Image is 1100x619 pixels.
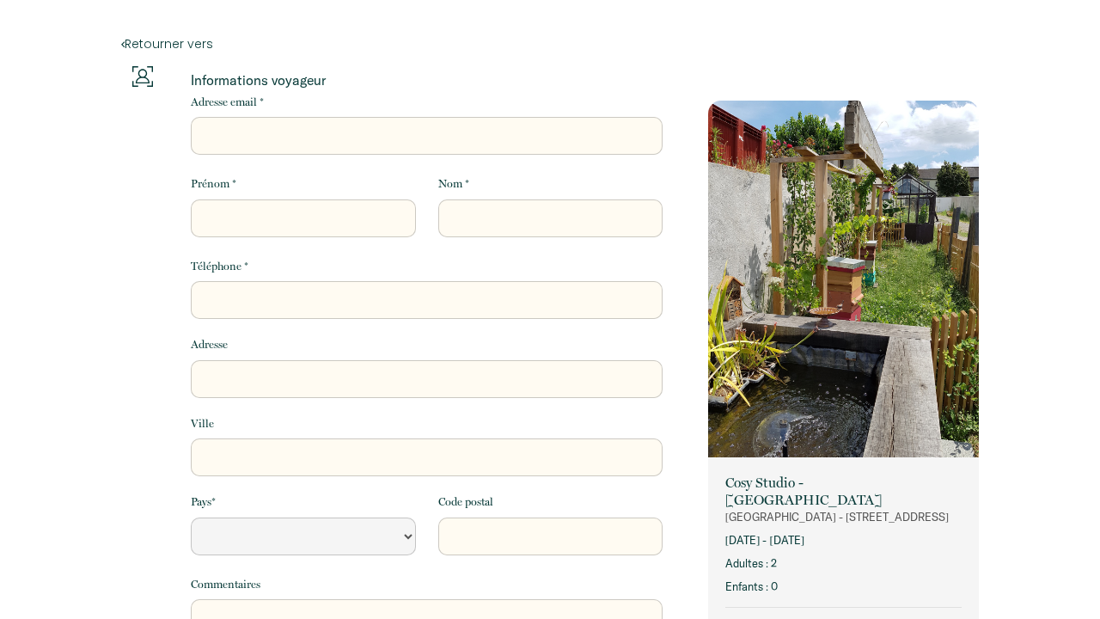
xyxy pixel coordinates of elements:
[191,258,248,275] label: Téléphone *
[725,475,962,509] p: Cosy Studio - [GEOGRAPHIC_DATA]
[438,175,469,193] label: Nom *
[725,555,962,572] p: Adultes : 2
[191,71,663,89] p: Informations voyageur
[191,415,214,432] label: Ville
[191,518,415,555] select: Default select example
[725,532,962,549] p: [DATE] - [DATE]
[191,175,236,193] label: Prénom *
[708,101,979,462] img: rental-image
[725,579,962,595] p: Enfants : 0
[191,576,260,593] label: Commentaires
[121,34,979,53] a: Retourner vers
[438,493,493,511] label: Code postal
[191,336,228,353] label: Adresse
[725,509,962,525] p: [GEOGRAPHIC_DATA] - [STREET_ADDRESS]
[132,66,153,87] img: guests-info
[191,94,264,111] label: Adresse email *
[191,493,216,511] label: Pays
